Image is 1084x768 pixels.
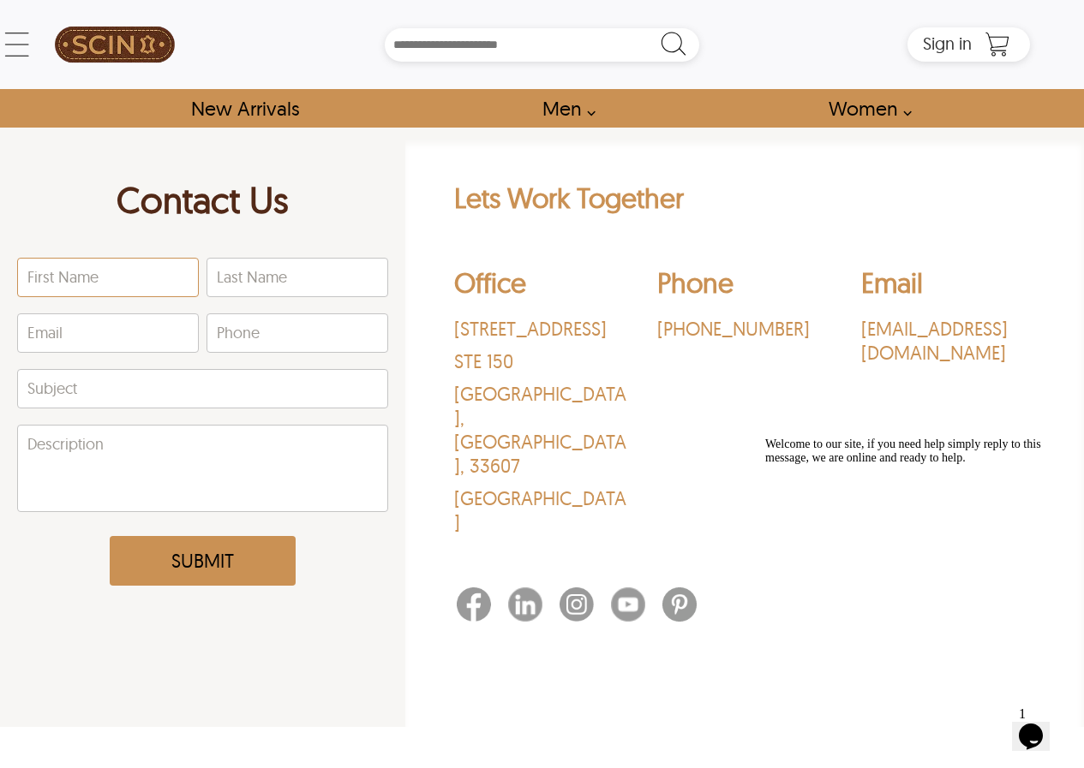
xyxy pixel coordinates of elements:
p: STE 150 [454,349,629,373]
a: SCIN [54,9,176,80]
h2: Phone [657,265,832,308]
a: Youtube [611,587,662,627]
div: Welcome to our site, if you need help simply reply to this message, we are online and ready to help. [7,7,315,34]
h1: Contact Us [17,177,388,231]
img: Facebook [457,587,491,622]
img: Instagram [560,587,594,622]
a: [EMAIL_ADDRESS][DOMAIN_NAME] [861,317,1036,365]
h2: Lets Work Together [454,181,1036,223]
a: Facebook [457,587,508,627]
button: Submit [110,536,296,586]
span: Sign in [923,33,972,54]
a: Pinterest [662,587,714,627]
img: SCIN [55,9,175,80]
p: [STREET_ADDRESS] [454,317,629,341]
a: shop men's leather jackets [523,89,605,128]
a: Sign in [923,39,972,52]
iframe: chat widget [1012,700,1067,751]
a: Shop New Arrivals [171,89,318,128]
img: Pinterest [662,587,697,622]
iframe: chat widget [758,431,1067,691]
a: Shopping Cart [980,32,1015,57]
a: Instagram [560,587,611,627]
img: Youtube [611,587,645,622]
h2: Email [861,265,1036,308]
a: Shop Women Leather Jackets [809,89,921,128]
p: [GEOGRAPHIC_DATA] , [GEOGRAPHIC_DATA] , 33607 [454,382,629,478]
a: Linkedin [508,587,560,627]
p: [GEOGRAPHIC_DATA] [454,486,629,534]
h2: Office [454,265,629,308]
a: ‪[PHONE_NUMBER]‬ [657,317,832,341]
img: Linkedin [508,587,542,622]
span: Welcome to our site, if you need help simply reply to this message, we are online and ready to help. [7,7,283,33]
